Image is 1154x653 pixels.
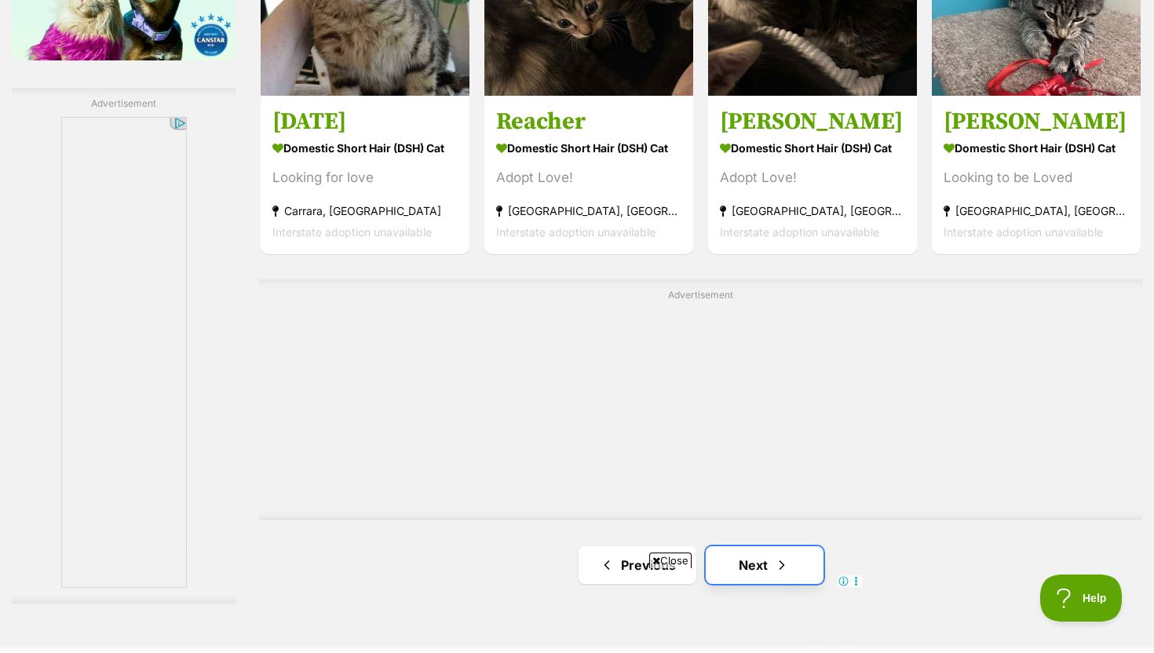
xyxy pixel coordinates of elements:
[932,95,1141,254] a: [PERSON_NAME] Domestic Short Hair (DSH) Cat Looking to be Loved [GEOGRAPHIC_DATA], [GEOGRAPHIC_DA...
[496,225,656,239] span: Interstate adoption unavailable
[272,225,432,239] span: Interstate adoption unavailable
[649,553,692,568] span: Close
[259,279,1142,520] div: Advertisement
[720,107,905,137] h3: [PERSON_NAME]
[12,88,236,604] div: Advertisement
[320,308,1082,505] iframe: Advertisement
[944,137,1129,159] strong: Domestic Short Hair (DSH) Cat
[579,546,696,584] a: Previous page
[706,546,824,584] a: Next page
[944,107,1129,137] h3: [PERSON_NAME]
[708,95,917,254] a: [PERSON_NAME] Domestic Short Hair (DSH) Cat Adopt Love! [GEOGRAPHIC_DATA], [GEOGRAPHIC_DATA] Inte...
[272,167,458,188] div: Looking for love
[272,137,458,159] strong: Domestic Short Hair (DSH) Cat
[944,200,1129,221] strong: [GEOGRAPHIC_DATA], [GEOGRAPHIC_DATA]
[496,137,681,159] strong: Domestic Short Hair (DSH) Cat
[61,117,187,588] iframe: Advertisement
[496,167,681,188] div: Adopt Love!
[259,546,1142,584] nav: Pagination
[944,167,1129,188] div: Looking to be Loved
[720,225,879,239] span: Interstate adoption unavailable
[484,95,693,254] a: Reacher Domestic Short Hair (DSH) Cat Adopt Love! [GEOGRAPHIC_DATA], [GEOGRAPHIC_DATA] Interstate...
[944,225,1103,239] span: Interstate adoption unavailable
[720,167,905,188] div: Adopt Love!
[1040,575,1123,622] iframe: Help Scout Beacon - Open
[272,107,458,137] h3: [DATE]
[720,200,905,221] strong: [GEOGRAPHIC_DATA], [GEOGRAPHIC_DATA]
[272,200,458,221] strong: Carrara, [GEOGRAPHIC_DATA]
[720,137,905,159] strong: Domestic Short Hair (DSH) Cat
[496,107,681,137] h3: Reacher
[291,575,863,645] iframe: Advertisement
[496,200,681,221] strong: [GEOGRAPHIC_DATA], [GEOGRAPHIC_DATA]
[261,95,469,254] a: [DATE] Domestic Short Hair (DSH) Cat Looking for love Carrara, [GEOGRAPHIC_DATA] Interstate adopt...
